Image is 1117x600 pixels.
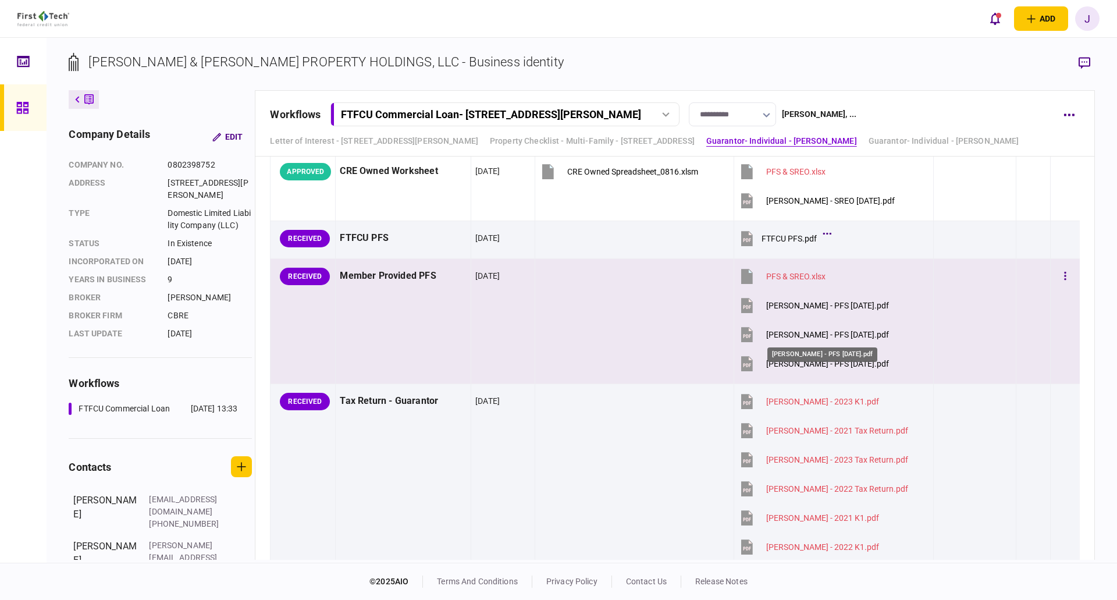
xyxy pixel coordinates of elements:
div: PFS & SREO.xlsx [766,272,826,281]
div: [PERSON_NAME][EMAIL_ADDRESS][PERSON_NAME][DOMAIN_NAME] [149,539,225,588]
a: privacy policy [546,577,597,586]
button: Cullum, Keith - PFS 09.11.25.pdf [738,292,889,318]
button: Cullum, Keith - 2023 Tax Return.pdf [738,446,908,473]
button: Cullum, Keith - 2023 K1.pdf [738,388,879,414]
button: Edit [203,126,252,147]
div: In Existence [168,237,252,250]
div: workflows [69,375,252,391]
button: PFS & SREO.xlsx [738,263,826,289]
a: Letter of Interest - [STREET_ADDRESS][PERSON_NAME] [270,135,478,147]
div: RECEIVED [280,268,330,285]
div: Cullum, Keith - 2023 K1.pdf [766,397,879,406]
div: incorporated on [69,255,156,268]
div: [PHONE_NUMBER] [149,518,225,530]
div: RECEIVED [280,230,330,247]
div: [DATE] [475,270,500,282]
button: open notifications list [983,6,1007,31]
button: PFS & SREO.xlsx [738,158,826,184]
div: broker firm [69,310,156,322]
div: [PERSON_NAME] - PFS [DATE].pdf [767,347,877,362]
div: Cullum, Keith - PFS 09.18.25.pdf [766,330,889,339]
div: 0802398752 [168,159,252,171]
div: CRE Owned Spreadsheet_0816.xlsm [567,167,698,176]
div: [DATE] 13:33 [191,403,238,415]
div: [DATE] [475,395,500,407]
a: Property Checklist - Multi-Family - [STREET_ADDRESS] [490,135,695,147]
a: terms and conditions [437,577,518,586]
a: Guarantor- Individual - [PERSON_NAME] [869,135,1019,147]
div: © 2025 AIO [369,576,423,588]
a: Guarantor- Individual - [PERSON_NAME] [706,135,857,147]
div: PFS & SREO.xlsx [766,167,826,176]
img: client company logo [17,11,69,26]
div: Cullum, Keith - 2022 Tax Return.pdf [766,484,908,494]
button: open adding identity options [1014,6,1068,31]
div: [STREET_ADDRESS][PERSON_NAME] [168,177,252,201]
div: [EMAIL_ADDRESS][DOMAIN_NAME] [149,494,225,518]
div: [DATE] [168,255,252,268]
button: CRE Owned Spreadsheet_0816.xlsm [539,158,698,184]
div: company no. [69,159,156,171]
button: FTFCU PFS.pdf [738,225,828,251]
button: Cullum, Keith - 2021 K1.pdf [738,505,879,531]
button: J [1075,6,1100,31]
div: FTFCU Commercial Loan - [STREET_ADDRESS][PERSON_NAME] [341,108,641,120]
div: Cullum, Keith - 2022 K1.pdf [766,542,879,552]
button: Cullum, Keith - PFS 09.18.25.pdf [738,350,889,377]
div: Domestic Limited Liability Company (LLC) [168,207,252,232]
div: APPROVED [280,163,331,180]
div: [PERSON_NAME] [73,494,137,530]
div: Cullum, Keith - 2023 Tax Return.pdf [766,455,908,464]
div: [DATE] [475,232,500,244]
div: FTFCU Commercial Loan [79,403,170,415]
div: Cullum, Keith - PFS 09.18.25.pdf [766,359,889,368]
div: Cullum, Keith - 2021 Tax Return.pdf [766,426,908,435]
div: FTFCU PFS [340,225,467,251]
div: [PERSON_NAME] & [PERSON_NAME] PROPERTY HOLDINGS, LLC - Business identity [88,52,563,72]
div: [PERSON_NAME] [168,292,252,304]
div: Member Provided PFS [340,263,467,289]
button: Cullum, Keith - 2022 K1.pdf [738,534,879,560]
button: FTFCU Commercial Loan- [STREET_ADDRESS][PERSON_NAME] [330,102,680,126]
button: Cullum, Keith - SREO 09.09.25.pdf [738,187,895,214]
div: address [69,177,156,201]
div: Cullum, Keith - 2021 K1.pdf [766,513,879,523]
div: company details [69,126,150,147]
div: Broker [69,292,156,304]
div: status [69,237,156,250]
div: contacts [69,459,111,475]
button: Cullum, Keith - 2022 Tax Return.pdf [738,475,908,502]
div: Cullum, Keith - SREO 09.09.25.pdf [766,196,895,205]
div: 9 [168,274,252,286]
div: RECEIVED [280,393,330,410]
a: FTFCU Commercial Loan[DATE] 13:33 [69,403,237,415]
div: workflows [270,106,321,122]
a: release notes [695,577,748,586]
div: Tax Return - Guarantor [340,388,467,414]
button: Cullum, Keith - 2021 Tax Return.pdf [738,417,908,443]
a: contact us [626,577,667,586]
div: Cullum, Keith - PFS 09.11.25.pdf [766,301,889,310]
div: [PERSON_NAME] , ... [782,108,856,120]
div: last update [69,328,156,340]
div: CRE Owned Worksheet [340,158,467,184]
div: [DATE] [168,328,252,340]
div: CBRE [168,310,252,322]
div: FTFCU PFS.pdf [762,234,817,243]
div: years in business [69,274,156,286]
button: Cullum, Keith - PFS 09.18.25.pdf [738,321,889,347]
div: Type [69,207,156,232]
div: [DATE] [475,165,500,177]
